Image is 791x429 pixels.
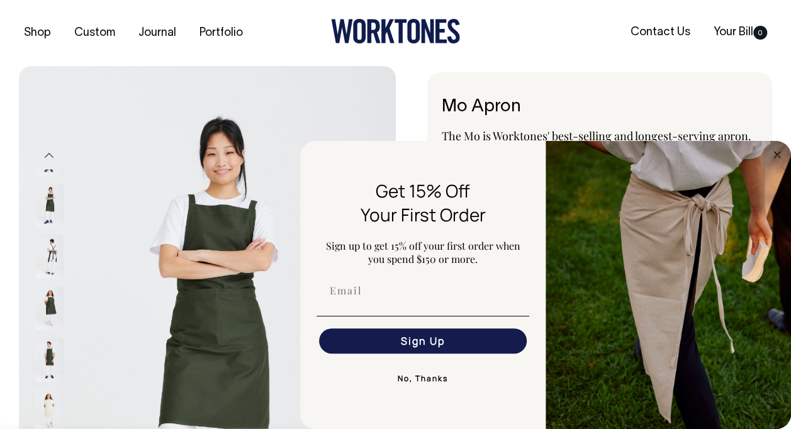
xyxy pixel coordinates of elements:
[319,278,527,303] input: Email
[376,179,470,203] span: Get 15% Off
[35,183,64,227] img: olive
[326,239,520,265] span: Sign up to get 15% off your first order when you spend $150 or more.
[361,203,486,226] span: Your First Order
[753,26,767,40] span: 0
[317,316,529,316] img: underline
[442,128,758,234] span: The Mo is Worktones' best-selling and longest-serving apron. It's a bib-style, worn over the shou...
[442,97,758,117] h1: Mo Apron
[35,131,64,175] img: khaki
[319,328,527,354] button: Sign Up
[35,235,64,279] img: olive
[19,23,56,43] a: Shop
[35,338,64,382] img: olive
[709,22,772,43] a: Your Bill0
[35,286,64,330] img: olive
[133,23,181,43] a: Journal
[194,23,248,43] a: Portfolio
[69,23,120,43] a: Custom
[626,22,695,43] a: Contact Us
[40,141,59,169] button: Previous
[770,147,785,162] button: Close dialog
[300,141,791,429] div: FLYOUT Form
[546,141,791,429] img: 5e34ad8f-4f05-4173-92a8-ea475ee49ac9.jpeg
[317,366,529,391] button: No, Thanks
